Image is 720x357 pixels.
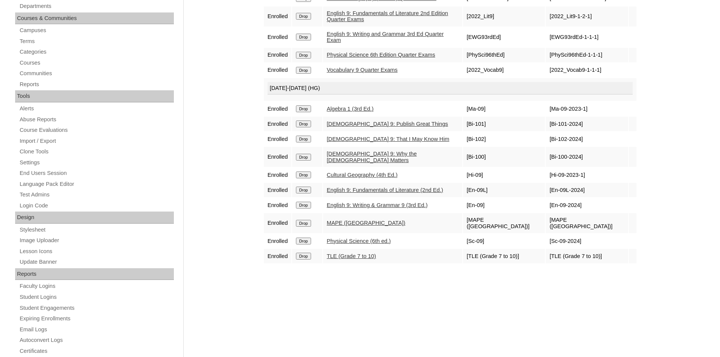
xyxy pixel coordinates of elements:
a: Stylesheet [19,225,174,235]
a: Student Logins [19,292,174,302]
input: Drop [296,67,311,74]
a: Reports [19,80,174,89]
td: [En-09-2024] [546,198,628,212]
a: Language Pack Editor [19,179,174,189]
td: [MAPE ([GEOGRAPHIC_DATA])] [463,213,545,233]
td: [MAPE ([GEOGRAPHIC_DATA])] [546,213,628,233]
a: Course Evaluations [19,125,174,135]
td: Enrolled [264,213,292,233]
td: [Bi-101] [463,117,545,131]
td: [Sc-09] [463,234,545,248]
td: Enrolled [264,234,292,248]
a: TLE (Grade 7 to 10) [327,253,376,259]
td: Enrolled [264,168,292,182]
input: Drop [296,187,311,193]
a: Login Code [19,201,174,210]
a: Campuses [19,26,174,35]
div: [DATE]-[DATE] (HG) [268,82,633,95]
a: Update Banner [19,257,174,267]
td: [Hi-09-2023-1] [546,168,628,182]
td: [2022_Lit9] [463,6,545,26]
a: English 9: Fundamentals of Literature 2nd Edition Quarter Exams [327,10,448,23]
td: [Bi-102] [463,132,545,146]
a: MAPE ([GEOGRAPHIC_DATA]) [327,220,406,226]
td: [En-09L-2024] [546,183,628,197]
input: Drop [296,238,311,244]
a: Student Engagements [19,303,174,313]
a: [DEMOGRAPHIC_DATA] 9: Publish Great Things [327,121,448,127]
a: End Users Session [19,168,174,178]
td: Enrolled [264,183,292,197]
td: Enrolled [264,147,292,167]
input: Drop [296,34,311,40]
a: Communities [19,69,174,78]
td: Enrolled [264,117,292,131]
a: Alerts [19,104,174,113]
td: [En-09L] [463,183,545,197]
td: [2022_Vocab9] [463,63,545,77]
input: Drop [296,121,311,127]
td: [PhySci96thEd-1-1-1] [546,48,628,62]
a: English 9: Writing and Grammar 3rd Ed Quarter Exam [327,31,444,43]
td: Enrolled [264,48,292,62]
a: Certificates [19,346,174,356]
input: Drop [296,172,311,178]
input: Drop [296,253,311,260]
a: [DEMOGRAPHIC_DATA] 9: That I May Know Him [327,136,449,142]
td: [PhySci96thEd] [463,48,545,62]
a: Cultural Geography (4th Ed.) [327,172,398,178]
td: [EWG93rdEd] [463,27,545,47]
td: [2022_Lit9-1-2-1] [546,6,628,26]
td: Enrolled [264,27,292,47]
a: Categories [19,47,174,57]
a: Email Logs [19,325,174,334]
td: [Sc-09-2024] [546,234,628,248]
td: [Bi-102-2024] [546,132,628,146]
a: Departments [19,2,174,11]
td: [Bi-100] [463,147,545,167]
td: Enrolled [264,6,292,26]
input: Drop [296,220,311,227]
div: Design [15,212,174,224]
div: Tools [15,90,174,102]
td: Enrolled [264,63,292,77]
td: [EWG93rdEd-1-1-1] [546,27,628,47]
td: [Ma-09] [463,102,545,116]
a: Algebra 1 (3rd Ed.) [327,106,374,112]
td: [Hi-09] [463,168,545,182]
a: English 9: Fundamentals of Literature (2nd Ed.) [327,187,443,193]
td: [Ma-09-2023-1] [546,102,628,116]
a: Vocabulary 9 Quarter Exams [327,67,398,73]
a: Faculty Logins [19,281,174,291]
input: Drop [296,154,311,161]
input: Drop [296,136,311,142]
a: Image Uploader [19,236,174,245]
a: Test Admins [19,190,174,199]
a: [DEMOGRAPHIC_DATA] 9: Why the [DEMOGRAPHIC_DATA] Matters [327,151,417,163]
td: [TLE (Grade 7 to 10)] [463,249,545,263]
a: Expiring Enrollments [19,314,174,323]
a: Import / Export [19,136,174,146]
a: Settings [19,158,174,167]
a: Physical Science 6th Edition Quarter Exams [327,52,435,58]
input: Drop [296,202,311,209]
td: [TLE (Grade 7 to 10)] [546,249,628,263]
input: Drop [296,52,311,59]
td: [Bi-100-2024] [546,147,628,167]
td: [Bi-101-2024] [546,117,628,131]
a: Courses [19,58,174,68]
input: Drop [296,13,311,20]
div: Reports [15,268,174,280]
a: Lesson Icons [19,247,174,256]
a: Autoconvert Logs [19,335,174,345]
td: Enrolled [264,132,292,146]
td: [En-09] [463,198,545,212]
a: Terms [19,37,174,46]
a: Physical Science (6th ed.) [327,238,391,244]
td: Enrolled [264,102,292,116]
a: Clone Tools [19,147,174,156]
div: Courses & Communities [15,12,174,25]
td: Enrolled [264,198,292,212]
td: Enrolled [264,249,292,263]
td: [2022_Vocab9-1-1-1] [546,63,628,77]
